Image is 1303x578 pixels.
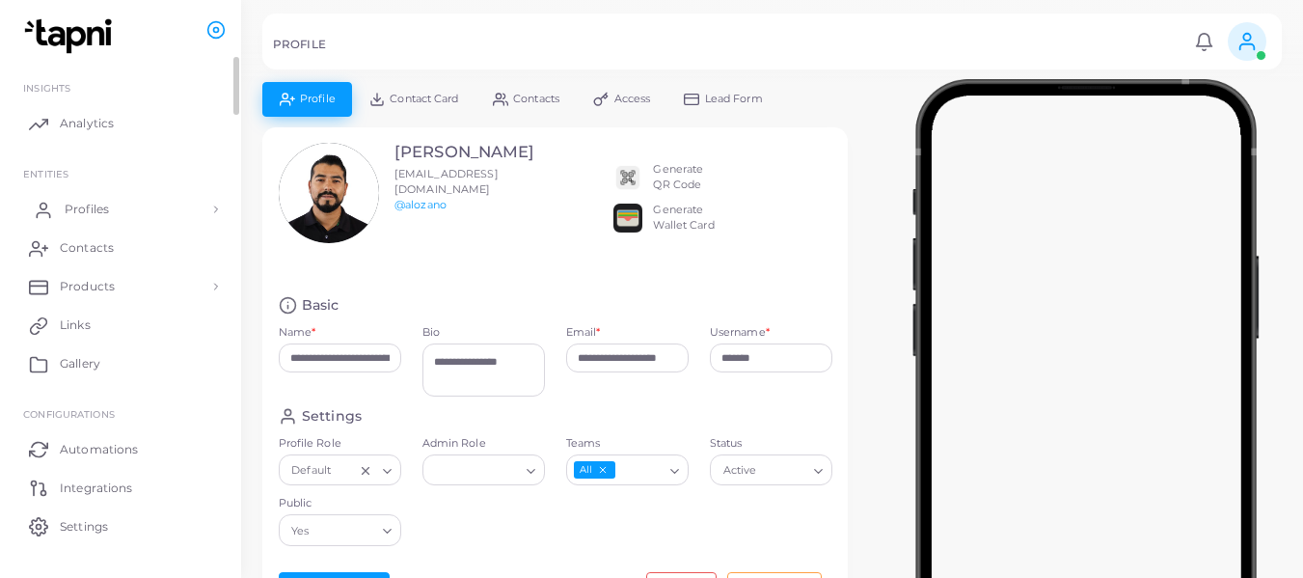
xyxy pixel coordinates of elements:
a: Analytics [14,104,227,143]
label: Admin Role [422,436,545,452]
div: Search for option [710,454,832,485]
div: Search for option [279,454,401,485]
button: Clear Selected [359,462,372,478]
label: Status [710,436,832,452]
span: ENTITIES [23,168,68,179]
span: Links [60,317,91,334]
span: Configurations [23,408,115,420]
span: [EMAIL_ADDRESS][DOMAIN_NAME] [394,167,499,196]
span: Products [60,278,115,295]
label: Username [710,325,770,341]
a: @alozano [394,198,447,211]
label: Bio [422,325,545,341]
span: Active [720,461,759,482]
span: Profiles [65,201,109,218]
span: Access [614,94,651,104]
div: Generate QR Code [653,162,703,193]
input: Search for option [431,460,519,482]
label: Profile Role [279,436,401,452]
span: Contacts [513,94,559,104]
a: Settings [14,507,227,545]
div: Generate Wallet Card [653,203,714,234]
a: Integrations [14,468,227,507]
h3: [PERSON_NAME] [394,143,534,162]
img: apple-wallet.png [613,204,642,233]
div: Search for option [422,454,545,485]
label: Email [566,325,601,341]
a: Products [14,267,227,306]
span: All [574,461,615,480]
button: Deselect All [596,463,610,477]
h4: Settings [302,407,362,426]
span: Lead Form [705,94,763,104]
input: Search for option [336,460,354,482]
input: Search for option [617,460,663,482]
label: Teams [566,436,689,452]
a: Gallery [14,344,227,383]
span: Settings [60,518,108,536]
span: Contact Card [390,94,458,104]
input: Search for option [761,460,806,482]
span: Default [289,461,334,482]
a: Links [14,306,227,344]
img: qr2.png [613,163,642,192]
h4: Basic [302,296,339,315]
span: INSIGHTS [23,82,70,94]
span: Automations [60,441,138,458]
label: Public [279,496,401,511]
label: Name [279,325,316,341]
div: Search for option [279,514,401,545]
span: Analytics [60,115,114,132]
span: Integrations [60,480,132,497]
input: Search for option [313,520,374,541]
a: Automations [14,429,227,468]
span: Yes [289,521,312,541]
span: Profile [300,94,336,104]
span: Contacts [60,239,114,257]
div: Search for option [566,454,689,485]
a: Profiles [14,190,227,229]
h5: PROFILE [273,38,326,51]
a: Contacts [14,229,227,267]
span: Gallery [60,355,100,372]
img: logo [17,18,124,54]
